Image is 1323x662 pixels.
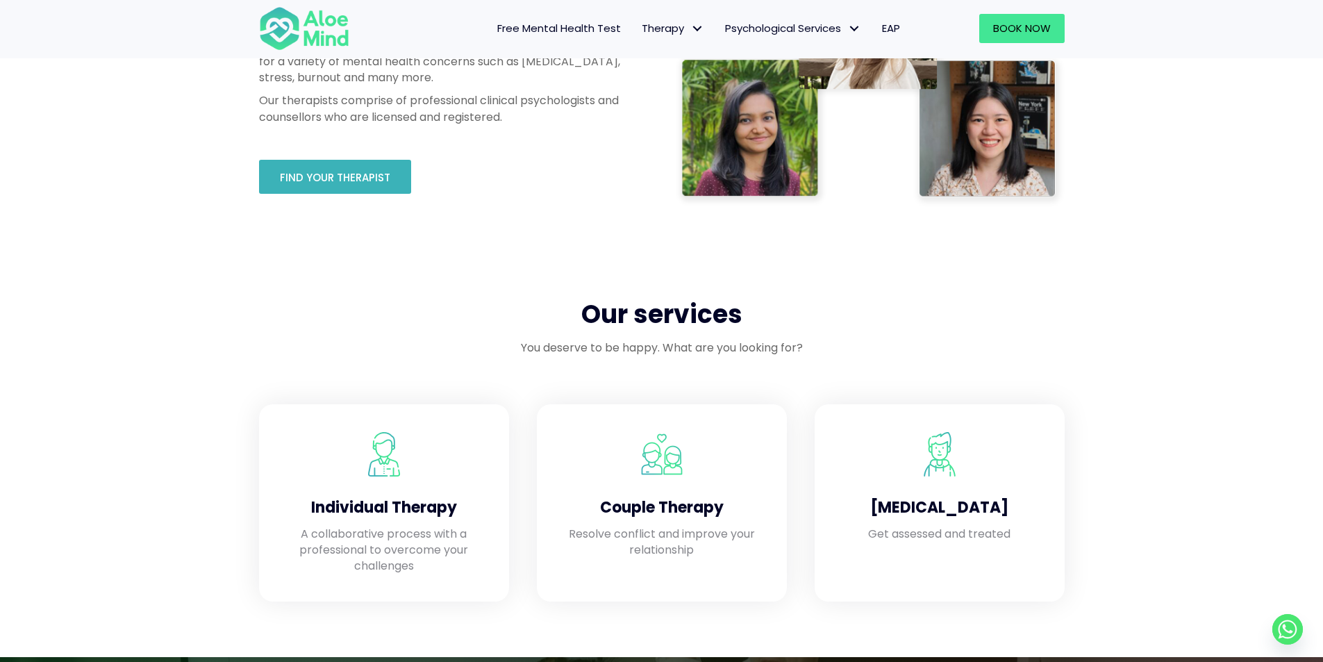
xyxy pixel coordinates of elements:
[917,432,962,477] img: Aloe Mind Malaysia | Mental Healthcare Services in Malaysia and Singapore
[715,14,872,43] a: Psychological ServicesPsychological Services: submenu
[979,14,1065,43] a: Book Now
[362,432,406,477] img: Aloe Mind Malaysia | Mental Healthcare Services in Malaysia and Singapore
[882,21,900,35] span: EAP
[872,14,910,43] a: EAP
[1272,614,1303,645] a: Whatsapp
[642,21,704,35] span: Therapy
[367,14,910,43] nav: Menu
[259,340,1065,356] p: You deserve to be happy. What are you looking for?
[631,14,715,43] a: TherapyTherapy: submenu
[497,21,621,35] span: Free Mental Health Test
[581,297,742,332] span: Our services
[551,418,773,588] a: Aloe Mind Malaysia | Mental Healthcare Services in Malaysia and Singapore Couple Therapy Resolve ...
[842,497,1037,519] h4: [MEDICAL_DATA]
[259,6,349,51] img: Aloe mind Logo
[688,19,708,39] span: Therapy: submenu
[565,497,759,519] h4: Couple Therapy
[487,14,631,43] a: Free Mental Health Test
[287,497,481,519] h4: Individual Therapy
[640,432,684,477] img: Aloe Mind Malaysia | Mental Healthcare Services in Malaysia and Singapore
[280,170,390,185] span: Find your therapist
[565,526,759,558] p: Resolve conflict and improve your relationship
[259,160,411,194] a: Find your therapist
[993,21,1051,35] span: Book Now
[725,21,861,35] span: Psychological Services
[259,92,620,124] p: Our therapists comprise of professional clinical psychologists and counsellors who are licensed a...
[273,418,495,588] a: Aloe Mind Malaysia | Mental Healthcare Services in Malaysia and Singapore Individual Therapy A co...
[844,19,865,39] span: Psychological Services: submenu
[842,526,1037,542] p: Get assessed and treated
[829,418,1051,588] a: Aloe Mind Malaysia | Mental Healthcare Services in Malaysia and Singapore [MEDICAL_DATA] Get asse...
[287,526,481,574] p: A collaborative process with a professional to overcome your challenges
